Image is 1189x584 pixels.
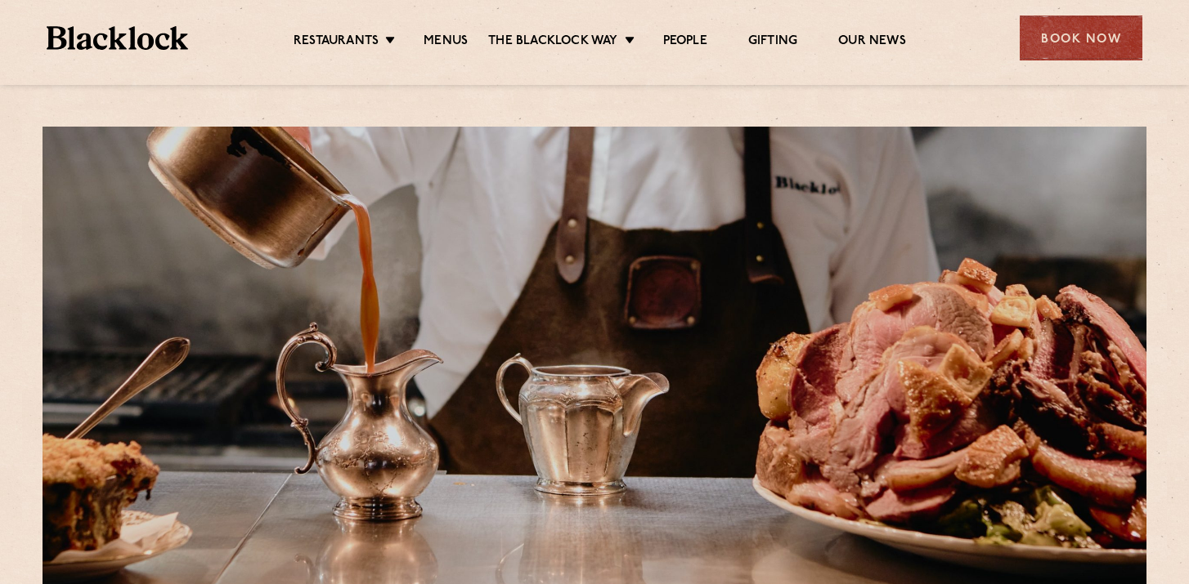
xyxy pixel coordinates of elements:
div: Book Now [1020,16,1142,60]
a: People [663,33,707,51]
a: Our News [838,33,906,51]
a: The Blacklock Way [488,33,617,51]
a: Menus [424,33,468,51]
img: BL_Textured_Logo-footer-cropped.svg [47,26,188,50]
a: Restaurants [294,33,379,51]
a: Gifting [748,33,797,51]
